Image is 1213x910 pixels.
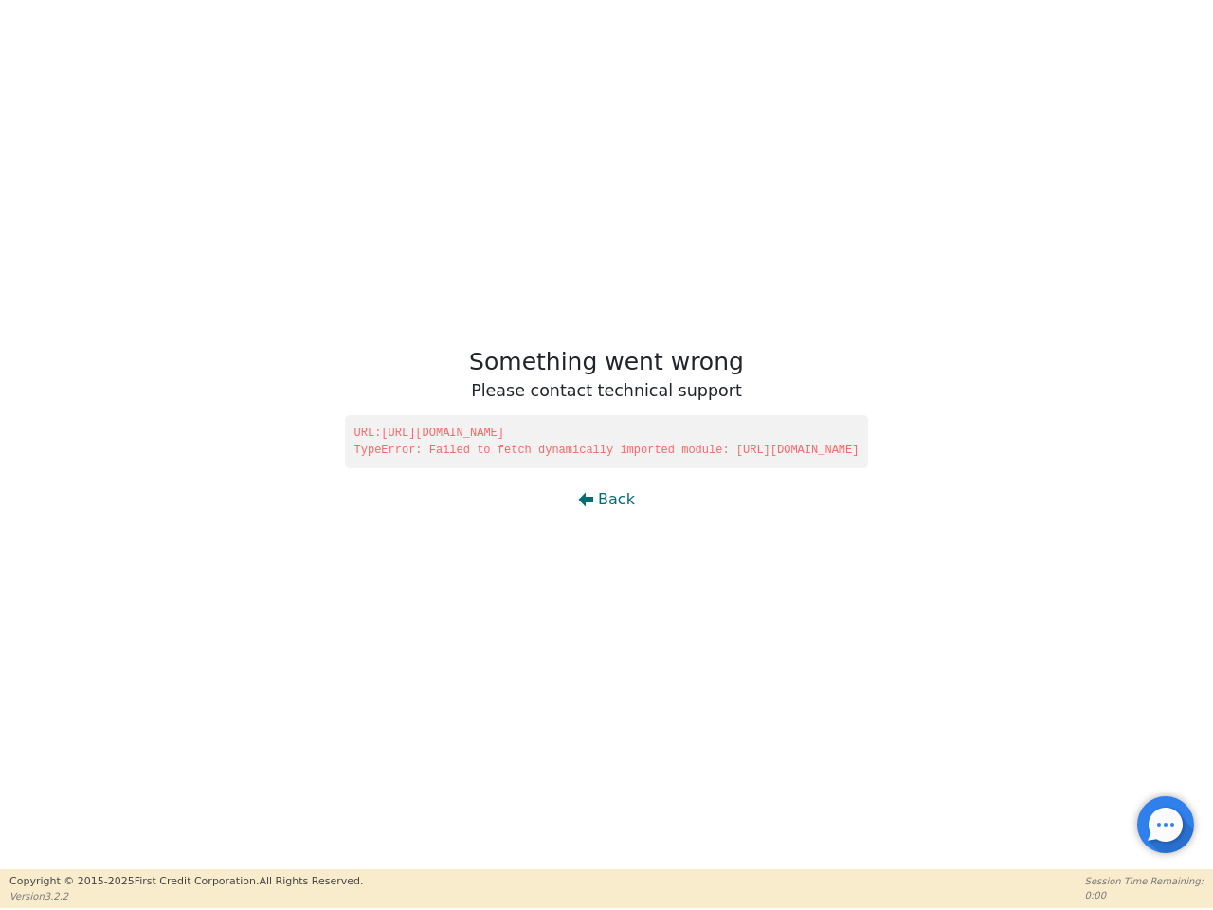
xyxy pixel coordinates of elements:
h1: Something went wrong [469,348,744,376]
span: Back [598,488,635,511]
p: Session Time Remaining: [1085,874,1204,888]
h3: Please contact technical support [469,381,744,401]
button: Back [563,478,650,521]
p: Version 3.2.2 [9,889,363,903]
span: TypeError: Failed to fetch dynamically imported module: [URL][DOMAIN_NAME] [354,442,860,459]
p: Copyright © 2015- 2025 First Credit Corporation. [9,874,363,890]
p: 0:00 [1085,888,1204,902]
span: URL: [URL][DOMAIN_NAME] [354,425,860,442]
span: All Rights Reserved. [259,875,363,887]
